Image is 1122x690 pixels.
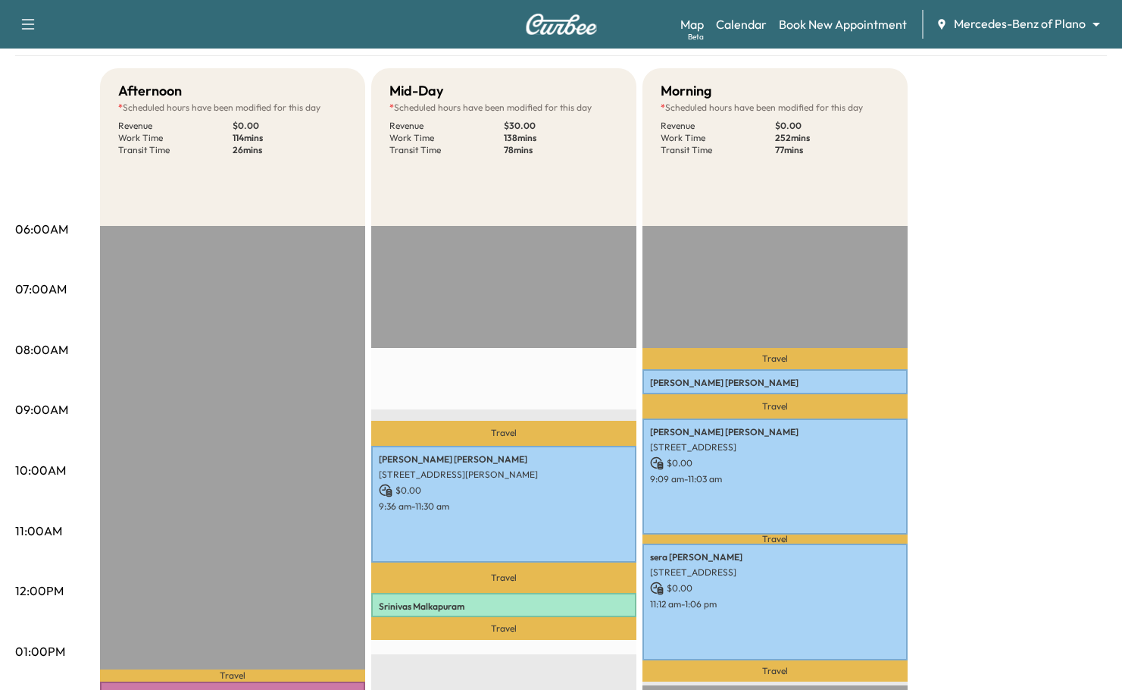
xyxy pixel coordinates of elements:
p: 26 mins [233,144,347,156]
p: 9:09 am - 11:03 am [650,473,900,485]
p: Transit Time [389,144,504,156]
p: 06:00AM [15,220,68,238]
p: Transit Time [118,144,233,156]
p: 114 mins [233,132,347,144]
p: sera [PERSON_NAME] [650,551,900,563]
p: 138 mins [504,132,618,144]
span: Mercedes-Benz of Plano [954,15,1086,33]
p: Travel [371,421,636,447]
p: Travel [100,670,365,682]
h5: Morning [661,80,711,102]
p: Work Time [389,132,504,144]
a: MapBeta [680,15,704,33]
p: 252 mins [775,132,889,144]
p: Travel [642,535,908,544]
p: Travel [642,660,908,682]
p: [STREET_ADDRESS] [650,441,900,453]
p: [PERSON_NAME] [PERSON_NAME] [650,426,900,438]
p: Travel [371,563,636,593]
p: Work Time [118,132,233,144]
p: 77 mins [775,144,889,156]
p: $ 0.00 [650,582,900,595]
p: 08:00AM [15,340,68,359]
p: $ 0.00 [650,456,900,470]
p: Srinivas Malkapuram [379,601,629,613]
p: $ 0.00 [379,484,629,497]
p: 78 mins [504,144,618,156]
p: Transit Time [661,144,775,156]
p: Scheduled hours have been modified for this day [661,102,889,114]
p: 07:00AM [15,280,67,298]
a: Book New Appointment [779,15,907,33]
p: 11:12 am - 1:06 pm [650,598,900,610]
img: Curbee Logo [525,14,598,35]
h5: Afternoon [118,80,182,102]
p: Revenue [389,120,504,132]
p: Travel [371,617,636,640]
a: Calendar [716,15,767,33]
p: [PERSON_NAME] [PERSON_NAME] [650,377,900,389]
p: 10:00AM [15,461,66,479]
p: [STREET_ADDRESS] [650,392,900,404]
p: Travel [642,394,908,419]
p: 12:00PM [15,582,64,600]
p: $ 0.00 [775,120,889,132]
p: Revenue [118,120,233,132]
p: Work Time [661,132,775,144]
p: [PERSON_NAME] [PERSON_NAME] [379,453,629,466]
h5: Mid-Day [389,80,443,102]
p: 11:00AM [15,522,62,540]
p: Scheduled hours have been modified for this day [118,102,347,114]
p: Revenue [661,120,775,132]
p: 09:00AM [15,400,68,419]
p: 01:00PM [15,642,65,660]
div: Beta [688,31,704,42]
p: [STREET_ADDRESS][PERSON_NAME] [379,469,629,481]
p: Travel [642,348,908,369]
p: $ 30.00 [504,120,618,132]
p: [STREET_ADDRESS] [650,566,900,579]
p: Scheduled hours have been modified for this day [389,102,618,114]
p: [STREET_ADDRESS] [379,616,629,628]
p: $ 0.00 [233,120,347,132]
p: 9:36 am - 11:30 am [379,500,629,513]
